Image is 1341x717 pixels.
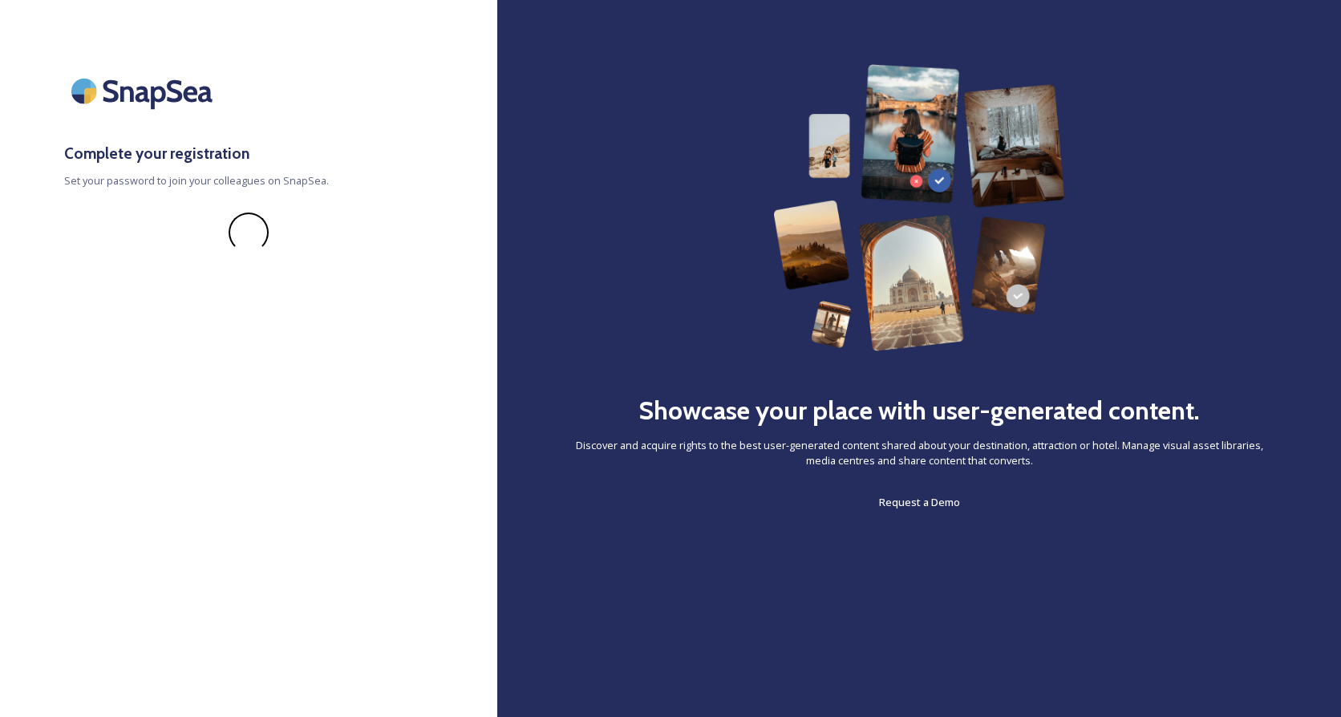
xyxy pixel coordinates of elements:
[64,64,225,118] img: SnapSea Logo
[879,492,960,512] a: Request a Demo
[879,495,960,509] span: Request a Demo
[638,391,1200,430] h2: Showcase your place with user-generated content.
[64,173,433,188] span: Set your password to join your colleagues on SnapSea.
[64,142,433,165] h3: Complete your registration
[561,438,1277,468] span: Discover and acquire rights to the best user-generated content shared about your destination, att...
[773,64,1066,351] img: 63b42ca75bacad526042e722_Group%20154-p-800.png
